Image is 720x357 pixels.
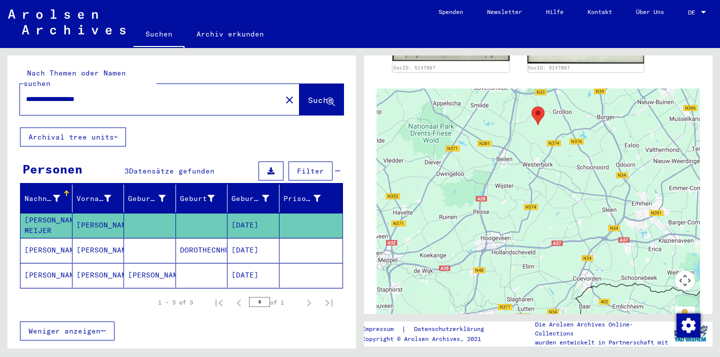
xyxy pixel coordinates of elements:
[362,324,496,334] div: |
[20,238,72,262] mat-cell: [PERSON_NAME]
[229,292,249,312] button: Previous page
[209,292,229,312] button: First page
[28,326,100,335] span: Weniger anzeigen
[227,184,279,212] mat-header-cell: Geburtsdatum
[72,184,124,212] mat-header-cell: Vorname
[22,160,82,178] div: Personen
[279,89,299,109] button: Clear
[72,263,124,287] mat-cell: [PERSON_NAME]
[128,190,178,206] div: Geburtsname
[535,338,669,347] p: wurden entwickelt in Partnerschaft mit
[72,213,124,237] mat-cell: [PERSON_NAME]
[675,270,695,290] button: Kamerasteuerung für die Karte
[20,263,72,287] mat-cell: [PERSON_NAME]
[676,313,700,337] img: Zustimmung ändern
[299,292,319,312] button: Next page
[362,334,496,343] p: Copyright © Arolsen Archives, 2021
[176,184,228,212] mat-header-cell: Geburt‏
[362,324,401,334] a: Impressum
[231,190,281,206] div: Geburtsdatum
[283,94,295,106] mat-icon: close
[8,9,125,34] img: Arolsen_neg.svg
[308,95,333,105] span: Suche
[393,65,435,70] a: DocID: 5147067
[279,184,343,212] mat-header-cell: Prisoner #
[72,238,124,262] mat-cell: [PERSON_NAME]
[128,193,165,204] div: Geburtsname
[319,292,339,312] button: Last page
[184,22,276,46] a: Archiv erkunden
[249,297,299,307] div: of 1
[288,161,332,180] button: Filter
[76,193,111,204] div: Vorname
[124,166,129,175] span: 3
[158,298,193,307] div: 1 – 3 of 3
[531,106,544,125] div: Westerbork Assembly and Transit Camp
[675,306,695,326] button: Pegman auf die Karte ziehen, um Street View aufzurufen
[227,263,279,287] mat-cell: [DATE]
[20,213,72,237] mat-cell: [PERSON_NAME] MEIJER
[24,193,60,204] div: Nachname
[688,9,699,16] span: DE
[76,190,124,206] div: Vorname
[297,166,324,175] span: Filter
[124,263,176,287] mat-cell: [PERSON_NAME]
[20,184,72,212] mat-header-cell: Nachname
[23,68,126,88] mat-label: Nach Themen oder Namen suchen
[231,193,269,204] div: Geburtsdatum
[672,321,709,346] img: yv_logo.png
[528,65,570,70] a: DocID: 5147067
[124,184,176,212] mat-header-cell: Geburtsname
[129,166,214,175] span: Datensätze gefunden
[176,238,228,262] mat-cell: DOROTHECNHOF
[180,193,215,204] div: Geburt‏
[535,320,669,338] p: Die Arolsen Archives Online-Collections
[406,324,496,334] a: Datenschutzerklärung
[133,22,184,48] a: Suchen
[227,213,279,237] mat-cell: [DATE]
[24,190,72,206] div: Nachname
[20,321,114,340] button: Weniger anzeigen
[20,127,126,146] button: Archival tree units
[283,190,333,206] div: Prisoner #
[227,238,279,262] mat-cell: [DATE]
[180,190,227,206] div: Geburt‏
[299,84,343,115] button: Suche
[283,193,321,204] div: Prisoner #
